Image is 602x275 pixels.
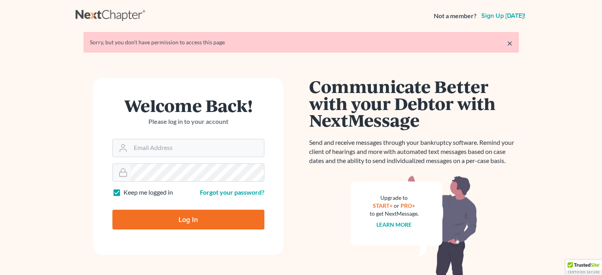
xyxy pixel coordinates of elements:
[376,221,412,228] a: Learn more
[112,117,264,126] p: Please log in to your account
[434,11,477,21] strong: Not a member?
[200,188,264,196] a: Forgot your password?
[309,78,519,129] h1: Communicate Better with your Debtor with NextMessage
[401,202,415,209] a: PRO+
[112,97,264,114] h1: Welcome Back!
[131,139,264,157] input: Email Address
[566,260,602,275] div: TrustedSite Certified
[394,202,399,209] span: or
[90,38,513,46] div: Sorry, but you don't have permission to access this page
[309,138,519,165] p: Send and receive messages through your bankruptcy software. Remind your client of hearings and mo...
[370,210,419,218] div: to get NextMessage.
[370,194,419,202] div: Upgrade to
[123,188,173,197] label: Keep me logged in
[480,13,527,19] a: Sign up [DATE]!
[373,202,393,209] a: START+
[507,38,513,48] a: ×
[112,210,264,229] input: Log In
